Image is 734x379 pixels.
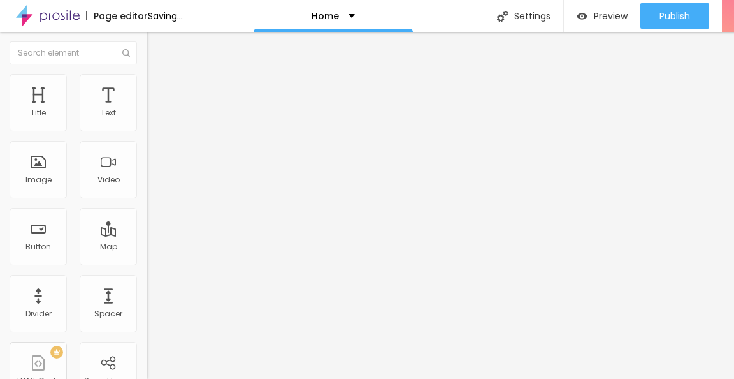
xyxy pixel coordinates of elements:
img: view-1.svg [577,11,587,22]
input: Search element [10,41,137,64]
div: Button [25,242,51,251]
button: Publish [640,3,709,29]
button: Preview [564,3,640,29]
div: Title [31,108,46,117]
p: Home [312,11,339,20]
span: Publish [659,11,690,21]
div: Saving... [148,11,183,20]
div: Page editor [86,11,148,20]
div: Spacer [94,309,122,318]
img: Icone [122,49,130,57]
div: Image [25,175,52,184]
span: Preview [594,11,628,21]
div: Divider [25,309,52,318]
div: Text [101,108,116,117]
div: Video [97,175,120,184]
img: Icone [497,11,508,22]
div: Map [100,242,117,251]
